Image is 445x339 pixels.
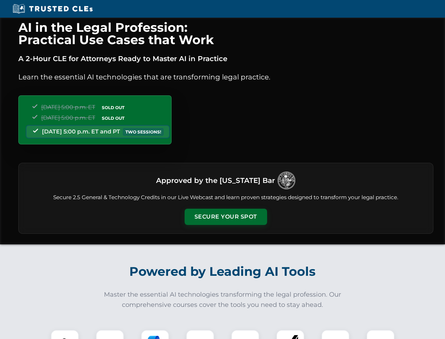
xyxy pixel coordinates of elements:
h2: Powered by Leading AI Tools [27,259,418,284]
p: A 2-Hour CLE for Attorneys Ready to Master AI in Practice [18,53,433,64]
span: SOLD OUT [99,104,127,111]
span: SOLD OUT [99,114,127,122]
p: Learn the essential AI technologies that are transforming legal practice. [18,71,433,83]
h3: Approved by the [US_STATE] Bar [156,174,275,187]
span: [DATE] 5:00 p.m. ET [41,104,95,111]
img: Logo [278,172,295,189]
button: Secure Your Spot [185,209,267,225]
p: Secure 2.5 General & Technology Credits in our Live Webcast and learn proven strategies designed ... [27,194,425,202]
h1: AI in the Legal Profession: Practical Use Cases that Work [18,21,433,46]
img: Trusted CLEs [11,4,95,14]
span: [DATE] 5:00 p.m. ET [41,114,95,121]
p: Master the essential AI technologies transforming the legal profession. Our comprehensive courses... [99,290,346,310]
